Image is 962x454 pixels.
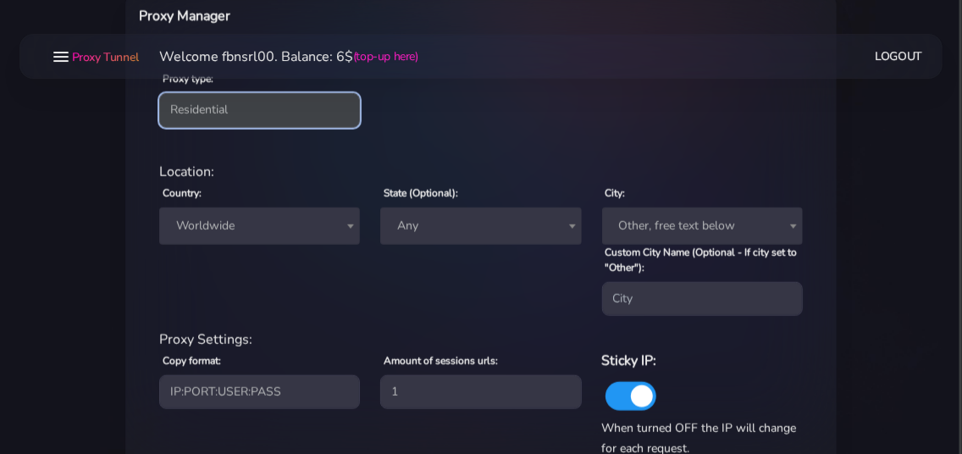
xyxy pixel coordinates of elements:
label: Custom City Name (Optional - If city set to "Other"): [605,245,803,275]
label: Proxy type: [163,71,213,86]
h6: Proxy Manager [139,5,529,27]
h6: Sticky IP: [602,350,803,372]
a: (top-up here) [353,47,418,65]
span: Other, free text below [612,214,793,238]
label: City: [605,185,626,201]
span: Worldwide [159,208,360,245]
span: Worldwide [169,214,350,238]
a: Proxy Tunnel [69,43,139,70]
span: Any [390,214,571,238]
span: Other, free text below [602,208,803,245]
input: City [602,282,803,316]
a: Logout [876,41,923,72]
div: Proxy Settings: [149,329,813,350]
span: Proxy Tunnel [72,49,139,65]
label: Country: [163,185,202,201]
label: Copy format: [163,353,221,368]
label: State (Optional): [384,185,458,201]
label: Amount of sessions urls: [384,353,498,368]
iframe: Webchat Widget [712,177,941,433]
span: Any [380,208,581,245]
li: Welcome fbnsrl00. Balance: 6$ [139,47,418,67]
div: Location: [149,162,813,182]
